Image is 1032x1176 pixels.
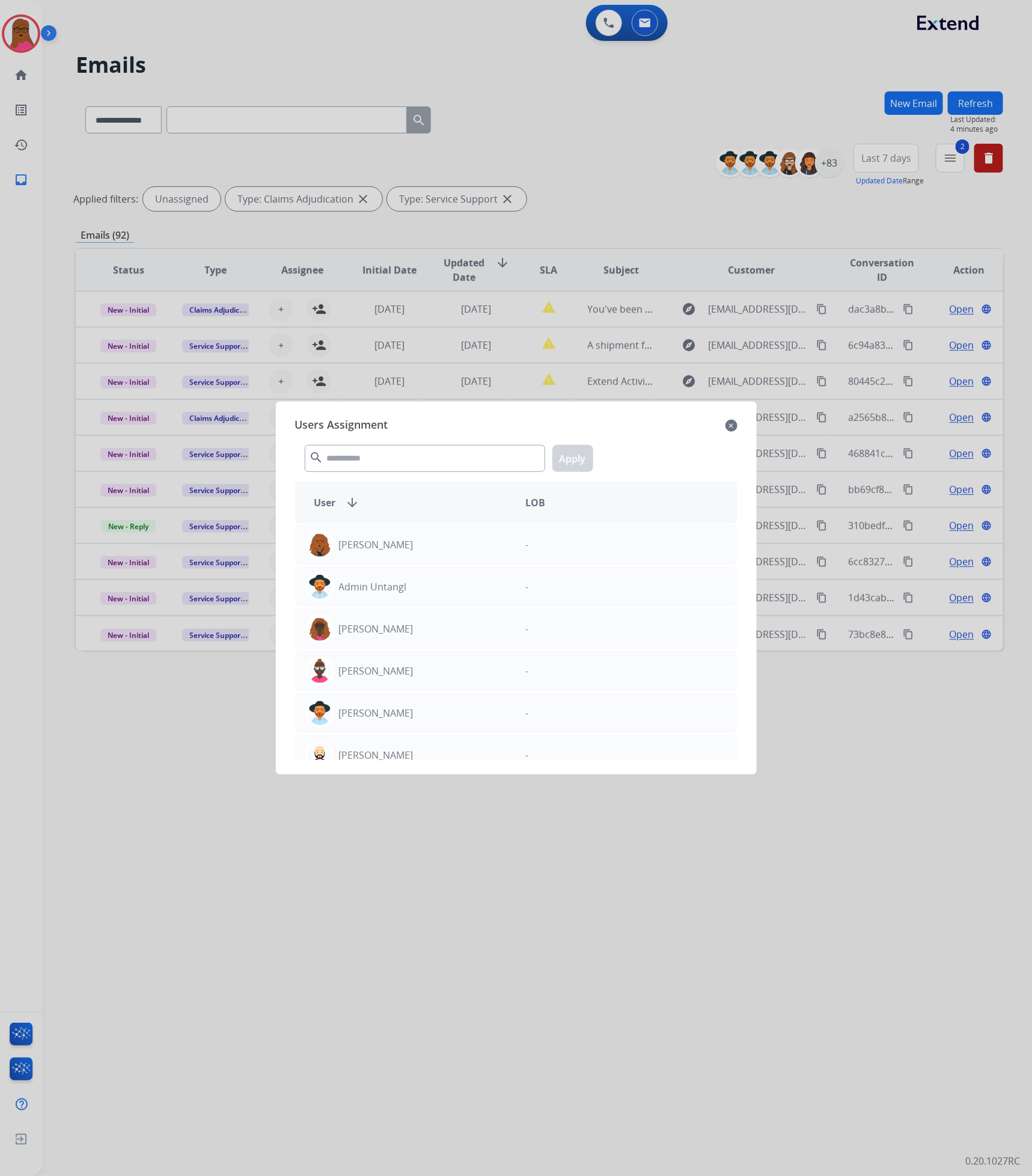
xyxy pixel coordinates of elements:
[339,664,414,678] p: [PERSON_NAME]
[339,706,414,720] p: [PERSON_NAME]
[526,580,529,594] p: -
[526,748,529,762] p: -
[346,495,360,510] mat-icon: arrow_downward
[339,622,414,636] p: [PERSON_NAME]
[552,445,593,472] button: Apply
[310,450,324,465] mat-icon: search
[339,580,407,594] p: Admin Untangl
[526,664,529,678] p: -
[526,706,529,720] p: -
[339,537,414,552] p: [PERSON_NAME]
[295,416,388,435] span: Users Assignment
[305,495,516,510] div: User
[526,537,529,552] p: -
[526,622,529,636] p: -
[339,748,414,762] p: [PERSON_NAME]
[526,495,546,510] span: LOB
[725,418,737,433] mat-icon: close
